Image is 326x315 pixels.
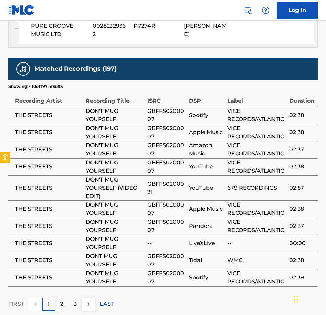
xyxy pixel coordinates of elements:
span: DON'T MUG YOURSELF [86,141,144,158]
span: Apple Music [189,205,224,213]
span: YouTube [189,163,224,171]
div: ISRC [147,90,185,105]
p: Showing 1 - 10 of 197 results [8,83,63,90]
span: THE STREETS [15,145,82,154]
span: GBFFS0200007 [147,201,185,217]
span: DON'T MUG YOURSELF [86,107,144,124]
div: Recording Artist [15,90,82,105]
span: VICE RECORDS/ATLANTIC [227,159,286,175]
span: GBFFS0200007 [147,124,185,141]
span: 00282329362 [93,22,129,38]
span: DONT MUG YOURSELF [86,252,144,269]
p: FIRST [8,300,24,308]
span: THE STREETS [15,239,82,247]
span: 02:38 [289,205,314,213]
div: Duration [289,90,314,105]
span: Pandora [189,222,224,230]
img: help [262,6,270,14]
span: Apple Music [189,128,224,137]
img: Matched Recordings [19,65,27,73]
span: Amazon Music [189,141,224,158]
span: THE STREETS [15,128,82,137]
img: MLC Logo [8,5,35,15]
span: VICE RECORDS/ATLANTIC [227,141,286,158]
span: LiveXLive [189,239,224,247]
span: THE STREETS [15,222,82,230]
span: VICE RECORDS/ATLANTIC [227,107,286,124]
div: Label [227,90,286,105]
img: search [244,6,252,14]
iframe: Chat Widget [292,282,326,315]
img: right [85,300,93,308]
span: THE STREETS [15,273,82,282]
span: DON'T MUG YOURSELF (VIDEO EDIT) [86,176,144,200]
span: 02:39 [289,273,314,282]
span: GBFFS0200021 [147,180,185,196]
span: THE STREETS [15,163,82,171]
a: Log In [277,2,318,19]
span: -- [227,239,286,247]
span: DON'T MUG YOURSELF [86,235,144,252]
span: GBFFS0200007 [147,269,185,286]
span: Tidal [189,256,224,265]
span: GBFFS0200007 [147,107,185,124]
p: LAST [100,300,114,308]
span: -- [147,239,185,247]
span: YouTube [189,184,224,192]
p: 1 [48,300,50,308]
span: VICE RECORDS/ATLANTIC [227,124,286,141]
span: 02:38 [289,111,314,119]
span: PURE GROOVE MUSIC LTD. [31,22,87,38]
span: DON'T MUG YOURSELF [86,159,144,175]
p: 2 [60,300,63,308]
span: DON'T MUG YOURSELF [86,218,144,234]
div: Help [259,3,273,17]
span: THE STREETS [15,184,82,192]
span: Spotify [189,273,224,282]
span: 02:37 [289,145,314,154]
div: Drag [294,289,298,310]
span: GBFFS0200007 [147,218,185,234]
span: 02:38 [289,256,314,265]
span: VICE RECORDS/ATLANTIC [227,269,286,286]
span: 679 RECORDINGS [227,184,286,192]
span: VICE RECORDS/ATLANTIC [227,201,286,217]
span: GBFFS0200007 [147,159,185,175]
span: THE STREETS [15,111,82,119]
a: Public Search [241,3,255,17]
span: 00:00 [289,239,314,247]
span: THE STREETS [15,205,82,213]
span: Spotify [189,111,224,119]
div: DSP [189,90,224,105]
span: GBFFS0200007 [147,141,185,158]
p: 3 [74,300,77,308]
span: DON'T MUG YOURSELF [86,201,144,217]
span: 02:38 [289,163,314,171]
span: DON'T MUG YOURSELF [86,269,144,286]
span: P7274R [134,22,179,30]
span: DON'T MUG YOURSELF [86,124,144,141]
h5: Matched Recordings (197) [34,65,117,73]
span: GBFFS0200007 [147,252,185,269]
span: [PERSON_NAME] [184,23,227,37]
span: VICE RECORDS/ATLANTIC [227,218,286,234]
span: 02:57 [289,184,314,192]
span: 02:37 [289,222,314,230]
span: 02:38 [289,128,314,137]
span: WMG [227,256,286,265]
div: Recording Title [86,90,144,105]
span: THE STREETS [15,256,82,265]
